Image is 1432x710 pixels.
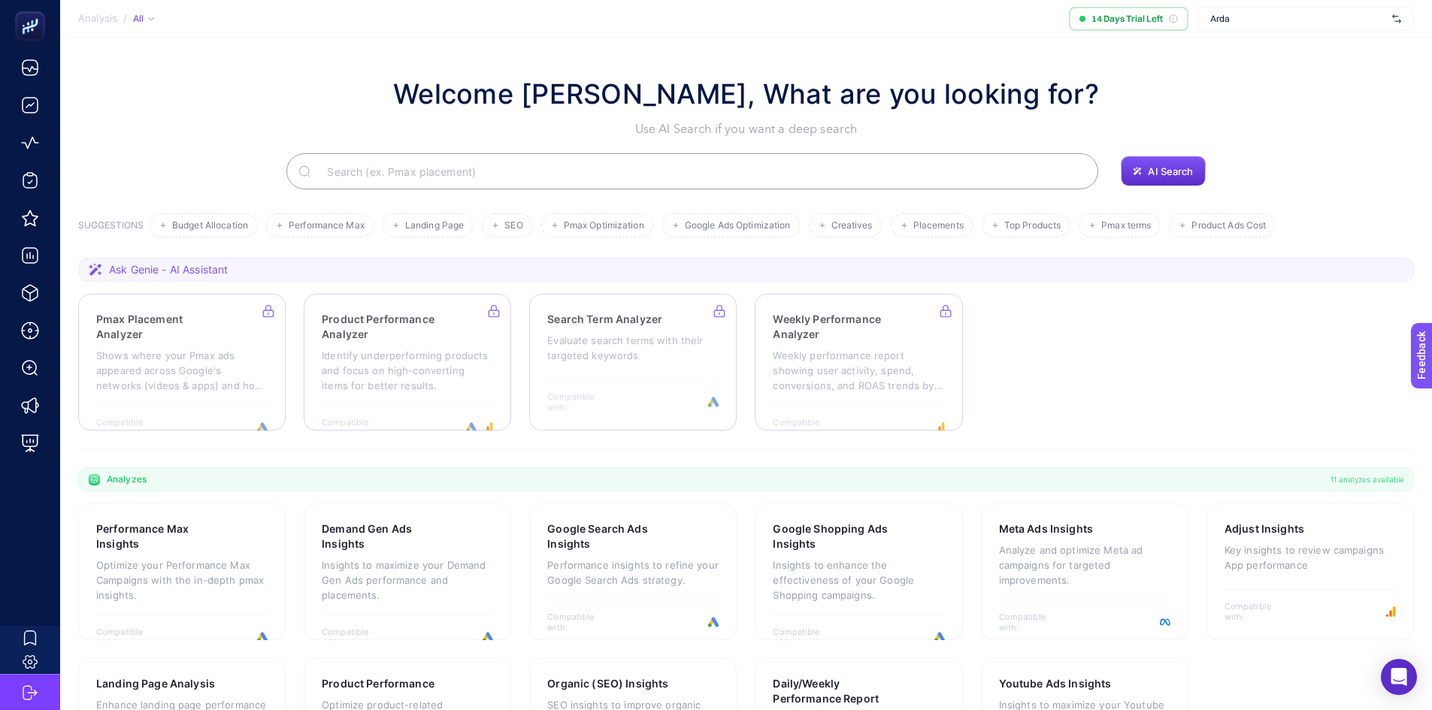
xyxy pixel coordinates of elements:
span: 11 analyzes available [1331,473,1404,485]
h1: Welcome [PERSON_NAME], What are you looking for? [393,74,1099,114]
a: Performance Max InsightsOptimize your Performance Max Campaigns with the in-depth pmax insights.C... [78,503,286,640]
span: Compatible with: [773,627,840,648]
span: Pmax Optimization [564,220,644,231]
input: Search [315,150,1086,192]
a: Google Search Ads InsightsPerformance insights to refine your Google Search Ads strategy.Compatib... [529,503,737,640]
a: Pmax Placement AnalyzerShows where your Pmax ads appeared across Google's networks (videos & apps... [78,294,286,431]
div: Open Intercom Messenger [1381,659,1417,695]
h3: Daily/Weekly Performance Report [773,676,900,706]
span: Google Ads Optimization [685,220,791,231]
span: Ask Genie - AI Assistant [109,262,228,277]
img: svg%3e [1392,11,1401,26]
p: Performance insights to refine your Google Search Ads strategy. [547,557,719,588]
h3: Youtube Ads Insights [999,676,1112,691]
span: Placements [913,220,964,231]
span: Pmax terms [1101,220,1151,231]
h3: Google Shopping Ads Insights [773,521,899,551]
p: Insights to maximize your Demand Gen Ads performance and placements. [322,557,493,603]
span: Product Ads Cost [1191,220,1266,231]
span: Compatible with: [999,612,1067,633]
a: Weekly Performance AnalyzerWeekly performance report showing user activity, spend, conversions, a... [755,294,962,431]
span: / [123,12,127,24]
span: Analysis [78,13,117,25]
h3: Demand Gen Ads Insights [322,521,446,551]
h3: Product Performance [322,676,434,691]
h3: Landing Page Analysis [96,676,215,691]
span: Arda [1210,13,1386,25]
a: Google Shopping Ads InsightsInsights to enhance the effectiveness of your Google Shopping campaig... [755,503,962,640]
p: Use AI Search if you want a deep search [393,120,1099,138]
h3: Performance Max Insights [96,521,221,551]
h3: Meta Ads Insights [999,521,1093,536]
span: Landing Page [405,220,464,231]
span: SEO [504,220,522,231]
span: Budget Allocation [172,220,248,231]
span: Compatible with: [322,627,389,648]
span: AI Search [1148,165,1193,177]
span: Creatives [831,220,873,231]
h3: SUGGESTIONS [78,219,144,237]
p: Key insights to review campaigns App performance [1225,542,1396,573]
button: AI Search [1121,156,1205,186]
a: Search Term AnalyzerEvaluate search terms with their targeted keywordsCompatible with: [529,294,737,431]
span: Feedback [9,5,57,17]
h3: Adjust Insights [1225,521,1304,536]
span: Top Products [1004,220,1061,231]
h3: Google Search Ads Insights [547,521,672,551]
span: 14 Days Trial Left [1091,13,1163,25]
span: Compatible with: [1225,601,1292,622]
span: Compatible with: [96,627,164,648]
h3: Organic (SEO) Insights [547,676,668,691]
a: Meta Ads InsightsAnalyze and optimize Meta ad campaigns for targeted improvements.Compatible with: [981,503,1188,640]
p: Optimize your Performance Max Campaigns with the in-depth pmax insights. [96,557,268,603]
a: Demand Gen Ads InsightsInsights to maximize your Demand Gen Ads performance and placements.Compat... [304,503,511,640]
span: Analyzes [107,473,147,485]
div: All [133,13,154,25]
p: Insights to enhance the effectiveness of your Google Shopping campaigns. [773,557,944,603]
span: Performance Max [289,220,365,231]
a: Product Performance AnalyzerIdentify underperforming products and focus on high-converting items ... [304,294,511,431]
p: Analyze and optimize Meta ad campaigns for targeted improvements. [999,542,1170,588]
a: Adjust InsightsKey insights to review campaigns App performanceCompatible with: [1206,503,1414,640]
span: Compatible with: [547,612,615,633]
